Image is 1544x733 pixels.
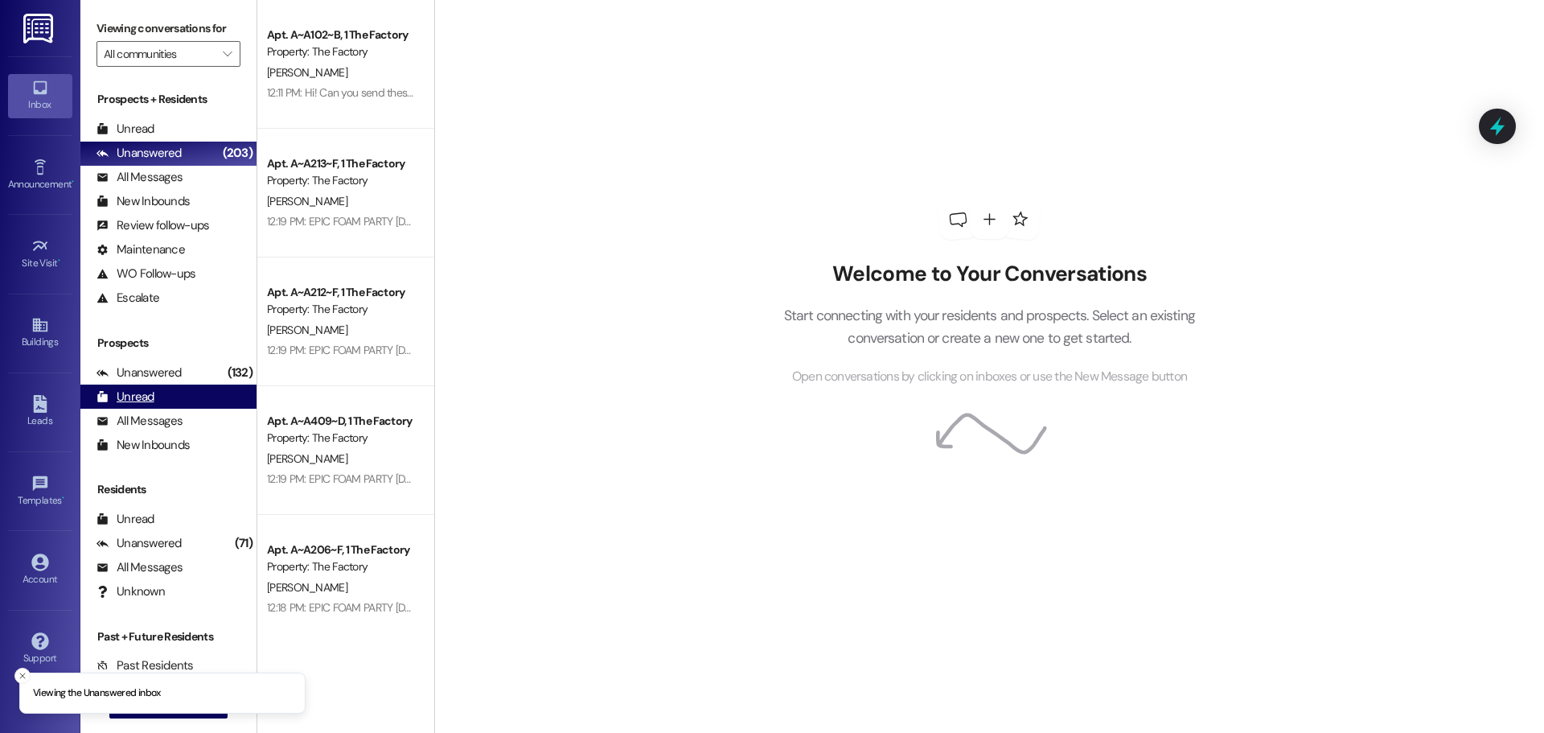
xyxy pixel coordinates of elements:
[8,549,72,592] a: Account
[96,657,194,674] div: Past Residents
[96,413,183,430] div: All Messages
[96,145,182,162] div: Unanswered
[96,193,190,210] div: New Inbounds
[759,261,1219,287] h2: Welcome to Your Conversations
[267,413,416,430] div: Apt. A~A409~D, 1 The Factory
[80,335,257,352] div: Prospects
[96,437,190,454] div: New Inbounds
[80,91,257,108] div: Prospects + Residents
[759,304,1219,350] p: Start connecting with your residents and prospects. Select an existing conversation or create a n...
[267,172,416,189] div: Property: The Factory
[267,43,416,60] div: Property: The Factory
[8,233,72,276] a: Site Visit •
[104,41,215,67] input: All communities
[224,360,257,385] div: (132)
[231,531,257,556] div: (71)
[8,628,72,671] a: Support
[80,481,257,498] div: Residents
[96,535,182,552] div: Unanswered
[223,47,232,60] i: 
[96,511,154,528] div: Unread
[8,390,72,434] a: Leads
[96,583,165,600] div: Unknown
[58,255,60,266] span: •
[267,27,416,43] div: Apt. A~A102~B, 1 The Factory
[267,301,416,318] div: Property: The Factory
[8,470,72,513] a: Templates •
[62,492,64,504] span: •
[96,169,183,186] div: All Messages
[80,628,257,645] div: Past + Future Residents
[96,559,183,576] div: All Messages
[267,284,416,301] div: Apt. A~A212~F, 1 The Factory
[267,558,416,575] div: Property: The Factory
[267,155,416,172] div: Apt. A~A213~F, 1 The Factory
[267,580,347,595] span: [PERSON_NAME]
[23,14,56,43] img: ResiDesk Logo
[96,290,159,307] div: Escalate
[14,668,31,684] button: Close toast
[96,16,240,41] label: Viewing conversations for
[267,430,416,447] div: Property: The Factory
[96,266,195,282] div: WO Follow-ups
[96,389,154,406] div: Unread
[96,364,182,381] div: Unanswered
[267,194,347,208] span: [PERSON_NAME]
[267,65,347,80] span: [PERSON_NAME]
[267,542,416,558] div: Apt. A~A206~F, 1 The Factory
[267,85,911,100] div: 12:11 PM: Hi! Can you send these messages to [PERSON_NAME] instead of me? I am her mom. Thanks! [...
[33,686,161,701] p: Viewing the Unanswered inbox
[8,311,72,355] a: Buildings
[72,176,74,187] span: •
[96,121,154,138] div: Unread
[96,241,185,258] div: Maintenance
[267,323,347,337] span: [PERSON_NAME]
[267,451,347,466] span: [PERSON_NAME]
[96,217,209,234] div: Review follow-ups
[8,74,72,117] a: Inbox
[219,141,257,166] div: (203)
[792,367,1187,387] span: Open conversations by clicking on inboxes or use the New Message button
